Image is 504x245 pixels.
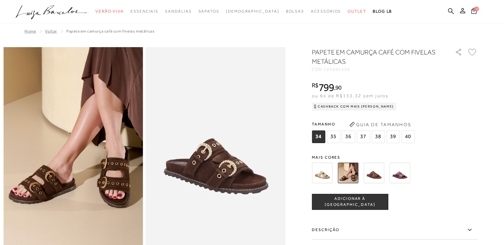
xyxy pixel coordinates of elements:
[198,5,219,18] a: categoryNavScreenReaderText
[338,163,358,183] img: PAPETE EM CAMURÇA CAFÉ COM FIVELAS METÁLICAS
[95,9,124,14] span: Verão Viva
[364,163,384,183] img: PAPETE TRATORADA WESTERN croco chocolate
[373,9,392,14] span: BLOG LB
[312,103,396,111] div: Cashback com Mais [PERSON_NAME]
[389,163,410,183] img: PAPETE TRATORADA WESTERN CROCO TINTO
[401,130,415,143] span: 40
[312,93,388,98] span: ou 6x de R$133,32 sem juros
[342,130,355,143] span: 36
[312,194,388,210] button: ADICIONAR À [GEOGRAPHIC_DATA]
[348,5,366,18] a: categoryNavScreenReaderText
[373,5,392,18] a: BLOG LB
[312,82,318,88] i: R$
[165,9,192,14] span: Sandálias
[312,220,477,240] label: Descrição
[348,9,366,14] span: Outlet
[371,130,385,143] span: 38
[311,9,341,14] span: Acessórios
[324,67,350,72] span: 123501556
[131,5,158,18] a: categoryNavScreenReaderText
[198,9,219,14] span: Sapatos
[45,29,57,34] a: Voltar
[327,130,340,143] span: 35
[386,130,400,143] span: 39
[25,29,36,34] a: Home
[312,155,477,159] span: Mais cores
[286,9,304,14] span: Bolsas
[286,5,304,18] a: categoryNavScreenReaderText
[335,84,342,91] span: 90
[334,85,342,91] i: ,
[312,47,436,66] h1: PAPETE EM CAMURÇA CAFÉ COM FIVELAS METÁLICAS
[226,9,279,14] span: [DEMOGRAPHIC_DATA]
[66,29,154,34] span: PAPETE EM CAMURÇA CAFÉ COM FIVELAS METÁLICAS
[312,196,388,207] span: ADICIONAR À [GEOGRAPHIC_DATA]
[357,130,370,143] span: 37
[312,163,332,183] img: PAPETE DOURADA COM FIVELAS METÁLICAS
[469,7,478,16] button: 0
[474,7,479,11] span: 0
[311,5,341,18] a: categoryNavScreenReaderText
[226,5,279,18] a: noSubCategoriesText
[165,5,192,18] a: categoryNavScreenReaderText
[95,5,124,18] a: categoryNavScreenReaderText
[131,9,158,14] span: Essenciais
[312,130,325,143] span: 34
[347,119,413,130] button: Guia de Tamanhos
[312,67,444,71] div: CÓD:
[312,119,416,129] span: Tamanho
[318,81,334,93] span: 799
